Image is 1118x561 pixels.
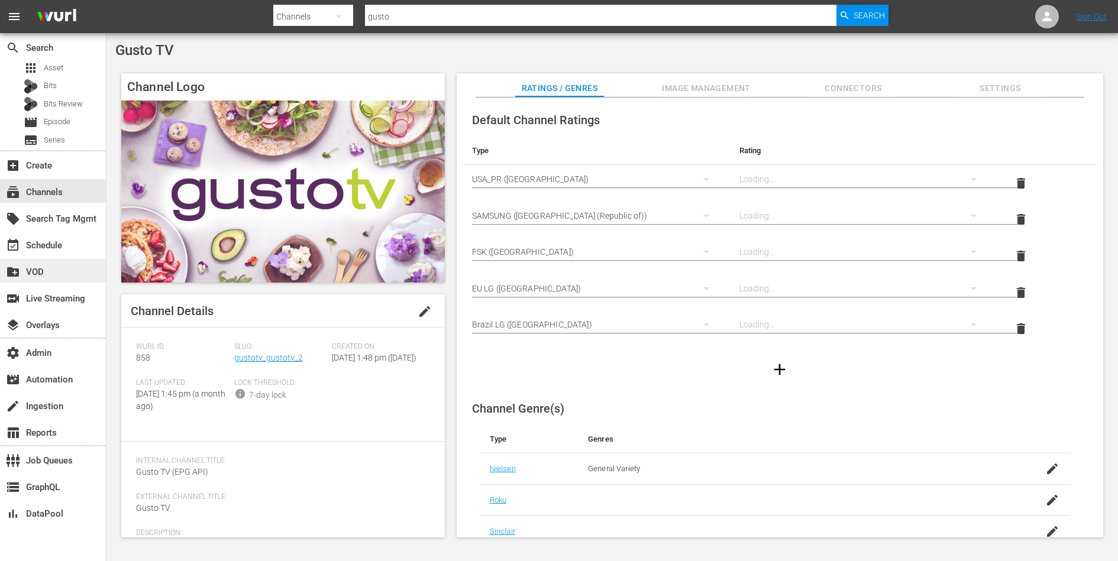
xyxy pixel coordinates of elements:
[472,199,720,232] div: SAMSUNG ([GEOGRAPHIC_DATA] (Republic of))
[7,9,21,24] span: menu
[121,100,445,283] img: Gusto TV
[6,265,20,279] span: VOD
[956,81,1045,96] span: Settings
[1076,12,1107,21] a: Sign Out
[1014,322,1028,336] span: delete
[44,80,57,92] span: Bits
[44,62,63,74] span: Asset
[234,388,246,400] span: info
[662,81,751,96] span: Image Management
[6,426,20,440] span: Reports
[6,185,20,199] span: Channels
[332,342,424,352] span: Created On:
[136,528,424,538] span: Description:
[463,137,730,165] th: Type
[411,297,439,326] button: edit
[1007,242,1035,270] button: delete
[24,61,38,75] span: Asset
[332,353,416,362] span: [DATE] 1:48 pm ([DATE])
[1007,278,1035,307] button: delete
[1007,205,1035,234] button: delete
[136,389,225,411] span: [DATE] 1:45 pm (a month ago)
[472,308,720,341] div: Brazil LG ([GEOGRAPHIC_DATA])
[24,133,38,147] span: Series
[115,42,174,59] span: Gusto TV
[24,79,38,93] div: Bits
[44,98,83,110] span: Bits Review
[234,342,327,352] span: Slug:
[6,453,20,468] span: Job Queues
[6,158,20,173] span: Create
[730,137,997,165] th: Rating
[1014,176,1028,190] span: delete
[136,492,424,502] span: External Channel Title:
[490,495,507,504] a: Roku
[6,346,20,360] span: Admin
[121,73,445,100] h4: Channel Logo
[136,378,228,388] span: Last Updated:
[1007,314,1035,343] button: delete
[1014,249,1028,263] span: delete
[480,425,579,453] th: Type
[490,464,516,473] a: Nielsen
[234,353,303,362] a: gustotv_gustotv_2
[836,5,888,26] button: Search
[6,399,20,413] span: Ingestion
[1014,286,1028,300] span: delete
[136,456,424,466] span: Internal Channel Title:
[249,389,286,401] div: 7-day lock
[131,304,214,318] span: Channel Details
[418,304,432,319] span: edit
[472,113,600,127] span: Default Channel Ratings
[44,116,70,128] span: Episode
[515,81,604,96] span: Ratings / Genres
[6,318,20,332] span: Overlays
[6,41,20,55] span: Search
[6,291,20,306] span: Live Streaming
[136,467,208,476] span: Gusto TV (EPG API)
[136,353,150,362] span: 858
[24,97,38,111] div: Bits Review
[44,134,65,146] span: Series
[472,235,720,268] div: FSK ([GEOGRAPHIC_DATA])
[490,527,515,536] a: Sinclair
[6,480,20,494] span: GraphQL
[463,137,1097,347] table: simple table
[579,425,1005,453] th: Genres
[6,212,20,226] span: Search Tag Mgmt
[28,3,85,31] img: ans4CAIJ8jUAAAAAAAAAAAAAAAAAAAAAAAAgQb4GAAAAAAAAAAAAAAAAAAAAAAAAJMjXAAAAAAAAAAAAAAAAAAAAAAAAgAT5G...
[472,272,720,305] div: EU LG ([GEOGRAPHIC_DATA])
[472,401,564,416] span: Channel Genre(s)
[472,163,720,196] div: USA_PR ([GEOGRAPHIC_DATA])
[809,81,897,96] span: Connectors
[24,115,38,129] span: Episode
[136,503,170,513] span: Gusto TV
[6,507,20,521] span: DataPool
[1007,169,1035,197] button: delete
[234,378,327,388] span: Lock Threshold:
[136,342,228,352] span: Wurl ID:
[1014,212,1028,226] span: delete
[854,5,885,26] span: Search
[6,372,20,387] span: Automation
[6,238,20,252] span: Schedule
